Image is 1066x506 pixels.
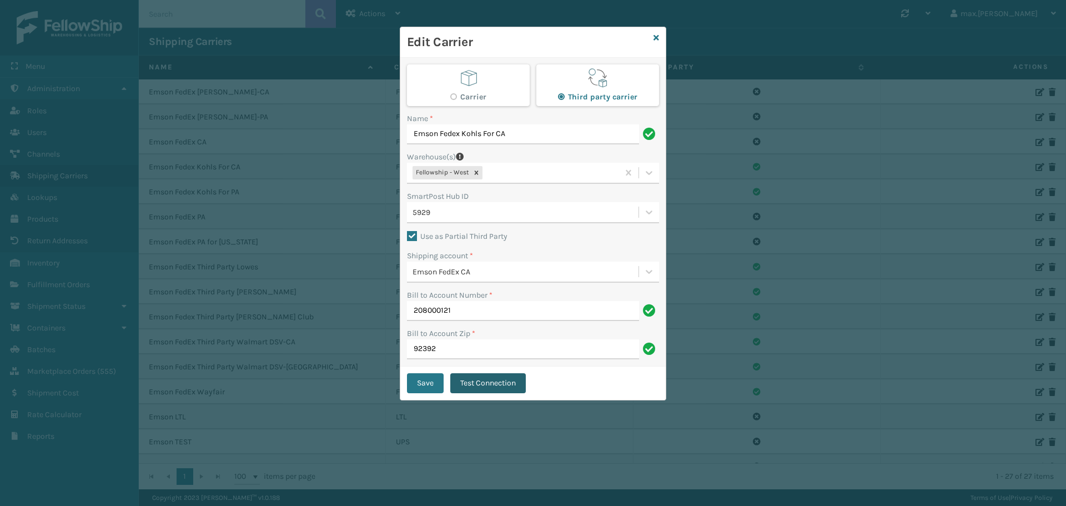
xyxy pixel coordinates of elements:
[407,113,433,124] label: Name
[407,373,444,393] button: Save
[407,34,649,51] h3: Edit Carrier
[407,250,473,262] label: Shipping account
[558,92,637,102] label: Third party carrier
[407,191,469,202] label: SmartPost Hub ID
[450,92,486,102] label: Carrier
[413,266,640,278] div: Emson FedEx CA
[407,289,492,301] label: Bill to Account Number
[450,373,526,393] button: Test Connection
[413,166,470,179] div: Fellowship - West
[407,151,456,163] label: Warehouse(s)
[407,328,475,339] label: Bill to Account Zip
[407,232,507,241] label: Use as Partial Third Party
[413,207,640,218] div: 5929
